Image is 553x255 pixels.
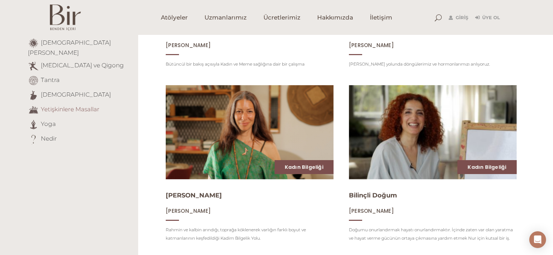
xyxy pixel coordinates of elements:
a: Üye Ol [475,14,500,22]
span: Hakkımızda [317,14,353,22]
a: [PERSON_NAME] [166,192,222,199]
span: [PERSON_NAME] [349,42,394,49]
span: [PERSON_NAME] [166,42,211,49]
span: İletişim [370,14,392,22]
span: Atölyeler [161,14,188,22]
a: [PERSON_NAME] [166,42,211,48]
a: Tantra [41,76,60,83]
a: [PERSON_NAME] [349,208,394,214]
span: Uzmanlarımız [204,14,247,22]
p: Doğumu onurlandırmak hayatı onurlandırmaktır. İçinde zaten var olan yaratma ve hayat verme gücünü... [349,226,517,242]
a: Bilinçli Doğum [349,192,397,199]
div: Open Intercom Messenger [529,231,546,248]
a: [PERSON_NAME] [166,208,211,214]
a: [DEMOGRAPHIC_DATA][PERSON_NAME] [28,39,111,56]
a: Yoga [41,120,56,127]
span: Ücretlerimiz [263,14,300,22]
p: Bütüncül bir bakış açısıyla Kadın ve Meme sağlığına dair bir çalışma [166,60,334,68]
a: Giriş [449,14,468,22]
a: [PERSON_NAME] [349,42,394,48]
p: Rahmin ve kalbin arındığı, toprağa köklenerek varlığın farklı boyut ve katmanlarının keşfedildiği... [166,226,334,242]
a: Kadın Bilgeliği [285,164,323,171]
a: [DEMOGRAPHIC_DATA] [41,91,111,98]
p: [PERSON_NAME] yolunda döngülerimiz ve hormonlarımızı anlıyoruz. [349,60,517,68]
a: Nedir [41,135,57,142]
a: Yetişkinlere Masallar [41,106,99,113]
a: Kadın Bilgeliği [468,164,506,171]
a: [MEDICAL_DATA] ve Qigong [41,62,124,69]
